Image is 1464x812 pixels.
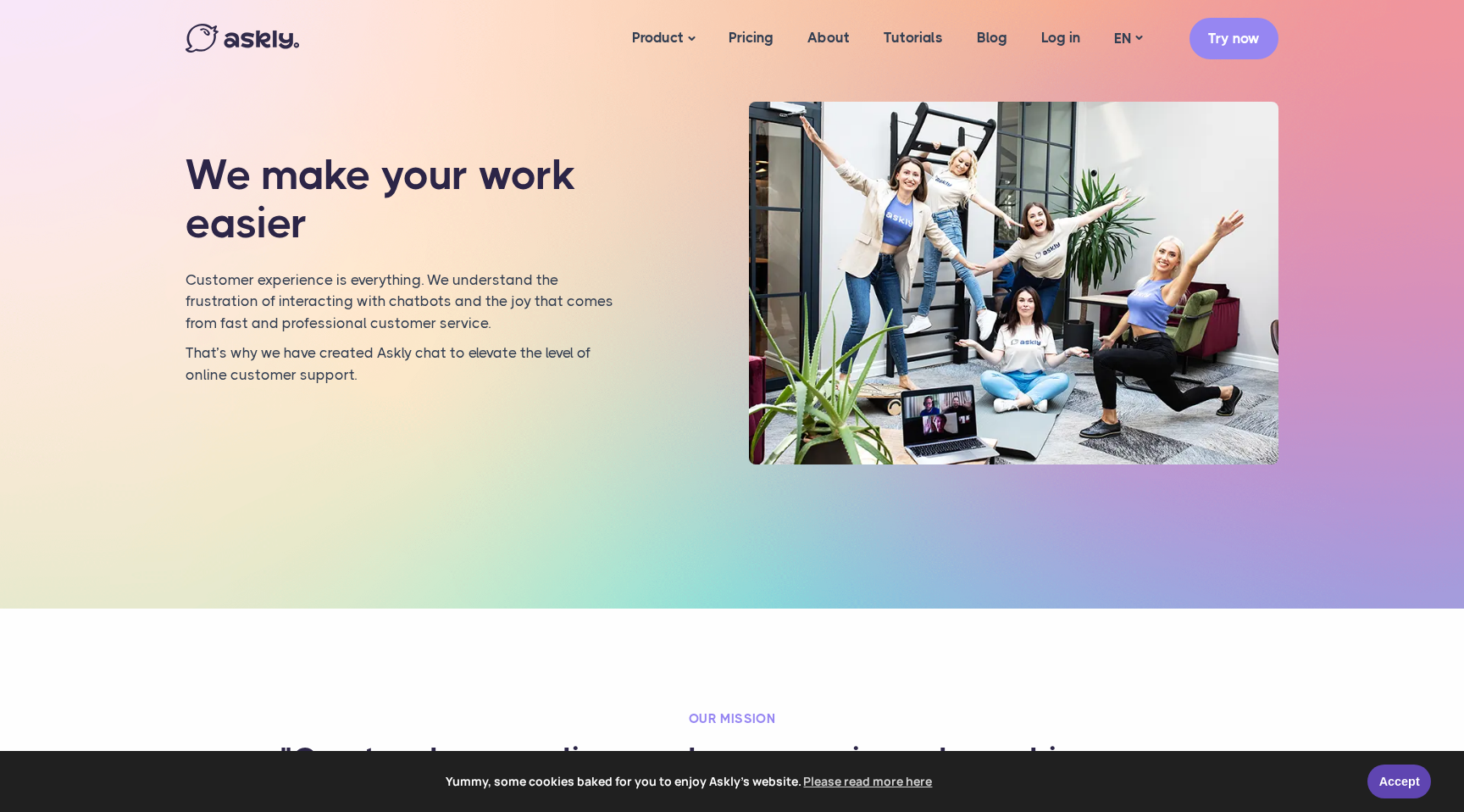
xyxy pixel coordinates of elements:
[615,5,712,72] a: Product
[186,342,621,386] p: That’s why we have created Askly chat to elevate the level of online customer support.
[1024,5,1097,70] a: Log in
[960,5,1024,70] a: Blog
[867,5,960,70] a: Tutorials
[1097,26,1159,51] a: EN
[1367,765,1431,798] a: Accept
[186,24,299,53] img: Askly
[712,5,790,70] a: Pricing
[790,5,867,70] a: About
[801,769,935,794] a: learn more about cookies
[25,769,1356,794] span: Yummy, some cookies baked for you to enjoy Askly's website.
[279,710,1185,727] h2: Our mission
[1189,18,1278,59] a: Try now
[186,151,621,248] h1: We make your work easier
[186,270,621,335] p: Customer experience is everything. We understand the frustration of interacting with chatbots and...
